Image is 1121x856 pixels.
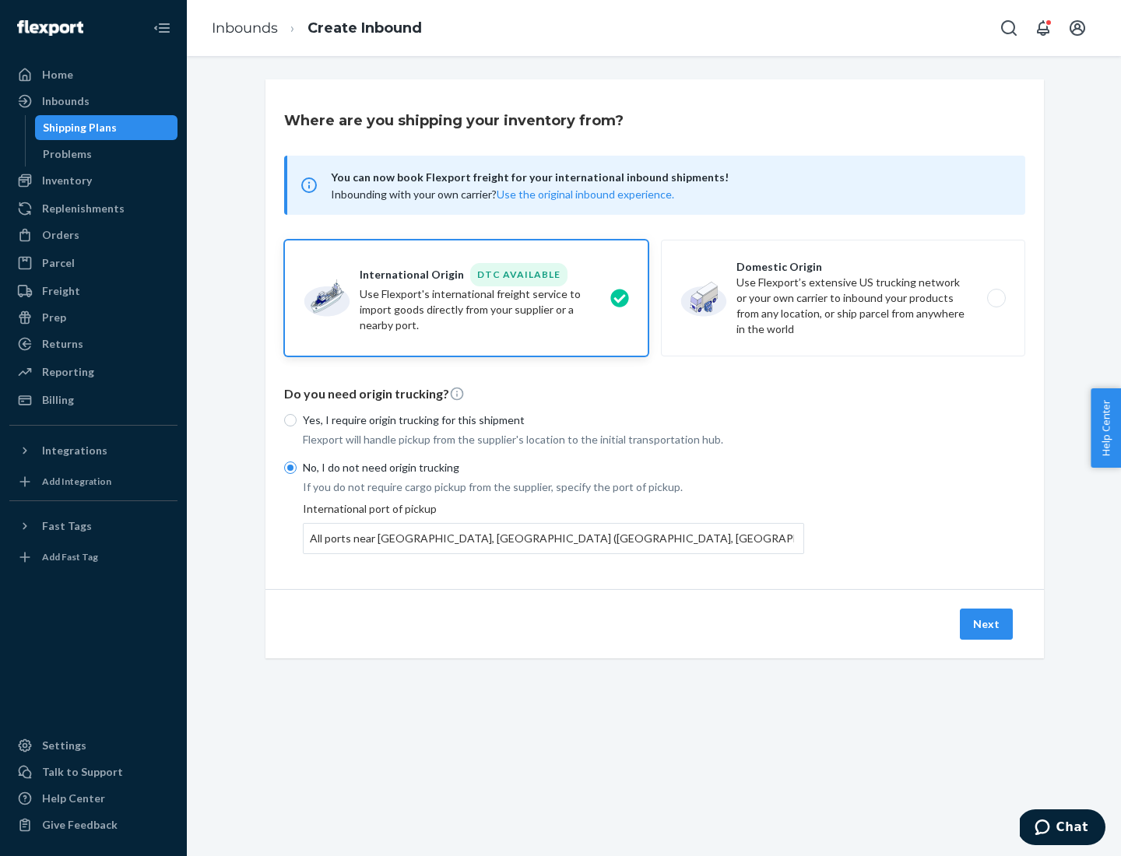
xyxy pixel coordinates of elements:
[35,115,178,140] a: Shipping Plans
[42,93,90,109] div: Inbounds
[146,12,177,44] button: Close Navigation
[9,360,177,384] a: Reporting
[42,764,123,780] div: Talk to Support
[993,12,1024,44] button: Open Search Box
[9,305,177,330] a: Prep
[303,501,804,554] div: International port of pickup
[284,111,624,131] h3: Where are you shipping your inventory from?
[9,168,177,193] a: Inventory
[303,479,804,495] p: If you do not require cargo pickup from the supplier, specify the port of pickup.
[199,5,434,51] ol: breadcrumbs
[42,283,80,299] div: Freight
[42,392,74,408] div: Billing
[9,733,177,758] a: Settings
[284,461,297,474] input: No, I do not need origin trucking
[284,414,297,426] input: Yes, I require origin trucking for this shipment
[1091,388,1121,468] button: Help Center
[42,255,75,271] div: Parcel
[212,19,278,37] a: Inbounds
[42,310,66,325] div: Prep
[9,812,177,837] button: Give Feedback
[9,223,177,247] a: Orders
[17,20,83,36] img: Flexport logo
[42,173,92,188] div: Inventory
[42,364,94,380] div: Reporting
[42,67,73,82] div: Home
[42,518,92,534] div: Fast Tags
[9,388,177,412] a: Billing
[9,279,177,303] a: Freight
[42,791,105,806] div: Help Center
[42,475,111,488] div: Add Integration
[43,120,117,135] div: Shipping Plans
[9,760,177,784] button: Talk to Support
[43,146,92,162] div: Problems
[42,738,86,753] div: Settings
[9,545,177,570] a: Add Fast Tag
[303,460,804,475] p: No, I do not need origin trucking
[1020,809,1105,848] iframe: Opens a widget where you can chat to one of our agents
[331,168,1007,187] span: You can now book Flexport freight for your international inbound shipments!
[9,332,177,356] a: Returns
[9,786,177,811] a: Help Center
[1028,12,1059,44] button: Open notifications
[1062,12,1093,44] button: Open account menu
[9,438,177,463] button: Integrations
[331,188,674,201] span: Inbounding with your own carrier?
[42,227,79,243] div: Orders
[9,251,177,275] a: Parcel
[42,201,125,216] div: Replenishments
[9,62,177,87] a: Home
[9,89,177,114] a: Inbounds
[307,19,422,37] a: Create Inbound
[42,443,107,458] div: Integrations
[42,817,118,833] div: Give Feedback
[303,412,804,428] p: Yes, I require origin trucking for this shipment
[9,196,177,221] a: Replenishments
[284,385,1025,403] p: Do you need origin trucking?
[35,142,178,167] a: Problems
[42,550,98,563] div: Add Fast Tag
[42,336,83,352] div: Returns
[9,514,177,539] button: Fast Tags
[9,469,177,494] a: Add Integration
[960,609,1013,640] button: Next
[303,432,804,447] p: Flexport will handle pickup from the supplier's location to the initial transportation hub.
[497,187,674,202] button: Use the original inbound experience.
